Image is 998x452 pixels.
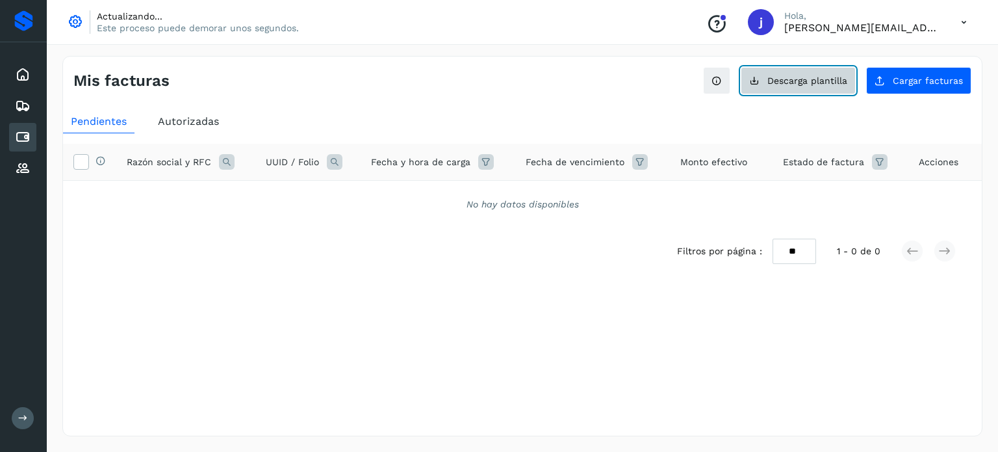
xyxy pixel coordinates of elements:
[80,198,965,211] div: No hay datos disponibles
[680,155,747,169] span: Monto efectivo
[266,155,319,169] span: UUID / Folio
[526,155,624,169] span: Fecha de vencimiento
[158,115,219,127] span: Autorizadas
[9,154,36,183] div: Proveedores
[9,123,36,152] div: Cuentas por pagar
[919,155,958,169] span: Acciones
[741,67,856,94] button: Descarga plantilla
[73,72,170,90] h4: Mis facturas
[866,67,971,94] button: Cargar facturas
[127,155,211,169] span: Razón social y RFC
[767,76,847,85] span: Descarga plantilla
[783,155,864,169] span: Estado de factura
[97,10,299,22] p: Actualizando...
[97,22,299,34] p: Este proceso puede demorar unos segundos.
[9,92,36,120] div: Embarques
[784,21,940,34] p: jose@commerzcargo.com
[71,115,127,127] span: Pendientes
[837,245,880,258] span: 1 - 0 de 0
[893,76,963,85] span: Cargar facturas
[784,10,940,21] p: Hola,
[9,60,36,89] div: Inicio
[371,155,470,169] span: Fecha y hora de carga
[677,245,762,258] span: Filtros por página :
